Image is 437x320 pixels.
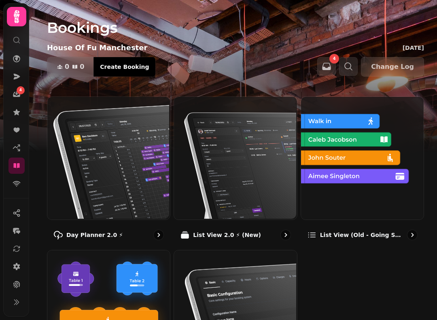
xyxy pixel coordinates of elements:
[65,64,69,70] span: 0
[282,231,290,239] svg: go to
[371,64,414,70] span: Change Log
[301,96,424,247] a: List view (Old - going soon)List view (Old - going soon)
[193,231,261,239] p: List View 2.0 ⚡ (New)
[66,231,123,239] p: Day Planner 2.0 ⚡
[47,42,147,53] p: House Of Fu Manchester
[8,86,25,102] a: 4
[300,96,423,219] img: List view (Old - going soon)
[47,96,170,247] a: Day Planner 2.0 ⚡Day Planner 2.0 ⚡
[47,96,169,219] img: Day Planner 2.0 ⚡
[174,96,297,247] a: List View 2.0 ⚡ (New)List View 2.0 ⚡ (New)
[47,57,94,77] button: 00
[19,87,22,93] span: 4
[155,231,163,239] svg: go to
[100,64,149,70] span: Create Booking
[173,96,296,219] img: List View 2.0 ⚡ (New)
[320,231,404,239] p: List view (Old - going soon)
[408,231,416,239] svg: go to
[80,64,84,70] span: 0
[361,57,424,77] button: Change Log
[333,57,336,61] span: 4
[403,44,424,52] p: [DATE]
[93,57,155,77] button: Create Booking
